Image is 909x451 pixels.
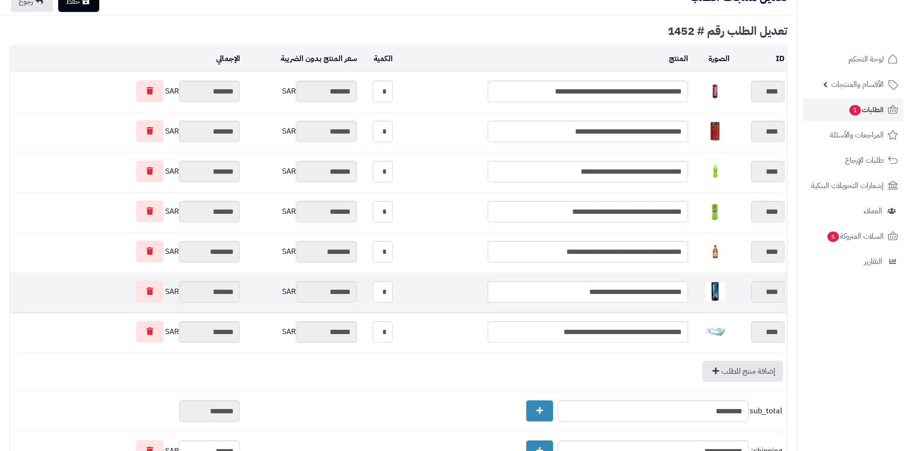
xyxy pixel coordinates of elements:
a: إشعارات التحويلات البنكية [803,174,903,197]
a: لوحة التحكم [803,48,903,71]
span: الأقسام والمنتجات [831,78,884,91]
div: SAR [12,241,240,262]
span: طلبات الإرجاع [845,154,884,167]
span: المراجعات والأسئلة [830,128,884,142]
a: السلات المتروكة6 [803,225,903,248]
span: 6 [827,231,839,242]
div: SAR [12,160,240,182]
a: الطلبات1 [803,98,903,121]
div: SAR [245,201,357,222]
span: إشعارات التحويلات البنكية [811,179,884,192]
div: SAR [12,200,240,222]
div: SAR [12,80,240,102]
img: 1747566616-1481083d-48b6-4b0f-b89f-c8f09a39-40x40.jpg [706,202,725,221]
span: العملاء [864,204,882,218]
img: 1747745276-61PBxPFtO%20L._AC_SL1500-40x40.jpg [706,322,725,341]
td: الإجمالي [10,46,242,72]
a: إضافة منتج للطلب [702,361,783,382]
a: المراجعات والأسئلة [803,124,903,147]
img: 1747727736-23f157df-7d39-489e-b641-afe96de3-40x40.jpg [706,242,725,261]
td: ID [732,46,787,72]
a: العملاء [803,199,903,222]
div: SAR [245,281,357,303]
div: SAR [245,121,357,142]
img: 1747536337-61lY7EtfpmL._AC_SL1500-40x40.jpg [706,122,725,141]
span: التقارير [864,255,882,268]
div: SAR [12,321,240,343]
span: 1 [849,105,861,115]
div: SAR [245,241,357,262]
span: الطلبات [848,103,884,116]
td: المنتج [395,46,691,72]
div: SAR [12,281,240,303]
img: logo-2.png [844,27,900,47]
a: التقارير [803,250,903,273]
td: الكمية [359,46,395,72]
img: 1747544486-c60db756-6ee7-44b0-a7d4-ec449800-40x40.jpg [706,162,725,181]
div: SAR [245,161,357,182]
div: SAR [245,81,357,102]
div: SAR [12,120,240,142]
div: SAR [245,321,357,343]
a: طلبات الإرجاع [803,149,903,172]
td: سعر المنتج بدون الضريبة [242,46,359,72]
img: 1747517517-f85b5201-d493-429b-b138-9978c401-40x40.jpg [706,82,725,101]
td: الصورة [690,46,731,72]
span: السلات المتروكة [826,230,884,243]
img: 1747743191-71Ws9y4dH7L._AC_SL1500-40x40.jpg [706,282,725,301]
span: لوحة التحكم [848,52,884,66]
span: sub_total: [751,406,782,417]
div: تعديل الطلب رقم # 1452 [10,25,787,37]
